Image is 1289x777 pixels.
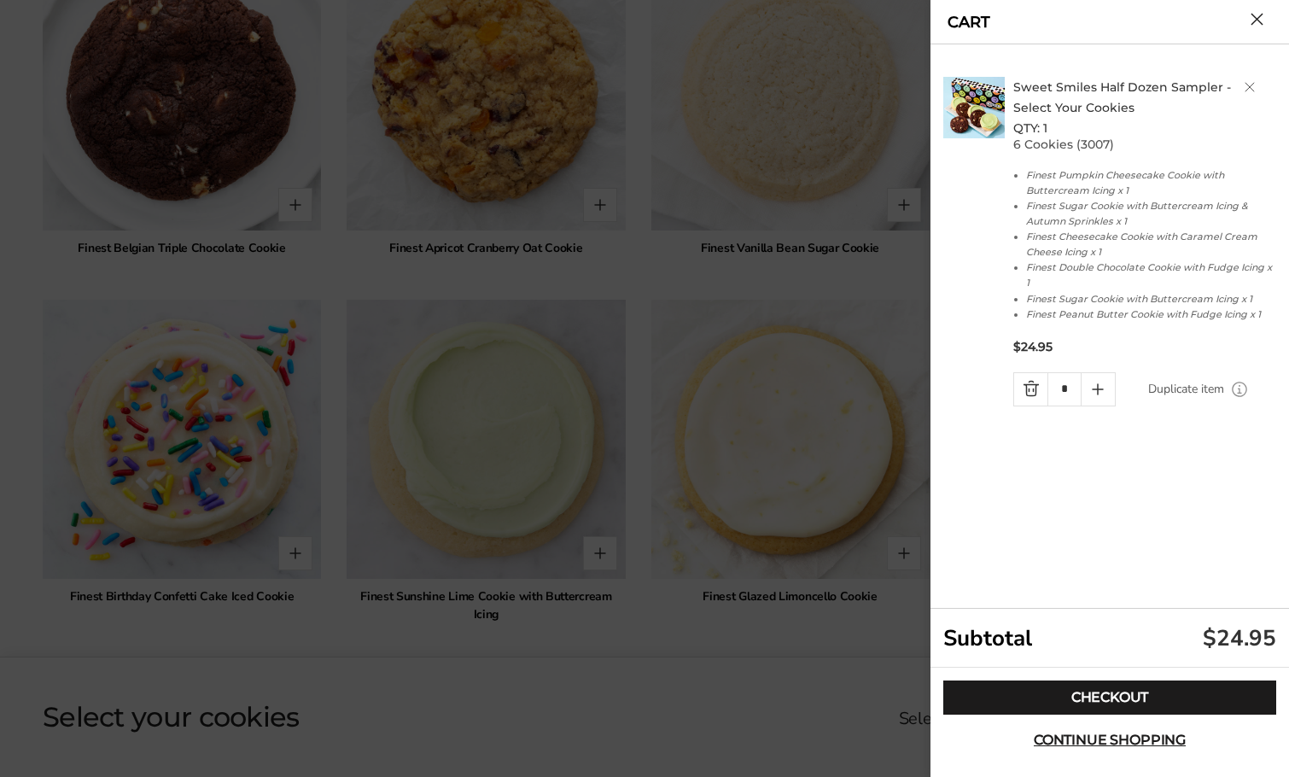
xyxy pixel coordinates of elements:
[1013,79,1231,115] a: Sweet Smiles Half Dozen Sampler - Select Your Cookies
[1014,373,1047,406] a: Quantity minus button
[943,681,1276,715] a: Checkout
[1034,733,1186,747] span: Continue shopping
[1245,82,1255,92] a: Delete product
[948,15,990,30] a: CART
[1203,623,1276,653] div: $24.95
[943,77,1005,138] img: C. Krueger's. image
[1082,373,1115,406] a: Quantity plus button
[14,712,177,763] iframe: Sign Up via Text for Offers
[1013,339,1053,355] span: $24.95
[1026,229,1277,260] li: Finest Cheesecake Cookie with Caramel Cream Cheese Icing x 1
[1013,77,1281,138] h2: QTY: 1
[1047,373,1081,406] input: Quantity Input
[1148,380,1224,399] a: Duplicate item
[1251,13,1263,26] button: Close cart
[943,723,1276,757] button: Continue shopping
[1026,198,1277,229] li: Finest Sugar Cookie with Buttercream Icing & Autumn Sprinkles x 1
[1013,138,1281,150] p: 6 Cookies (3007)
[1026,167,1277,198] li: Finest Pumpkin Cheesecake Cookie with Buttercream Icing x 1
[1026,291,1277,307] li: Finest Sugar Cookie with Buttercream Icing x 1
[1026,260,1277,290] li: Finest Double Chocolate Cookie with Fudge Icing x 1
[930,609,1289,668] div: Subtotal
[1026,307,1277,322] li: Finest Peanut Butter Cookie with Fudge Icing x 1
